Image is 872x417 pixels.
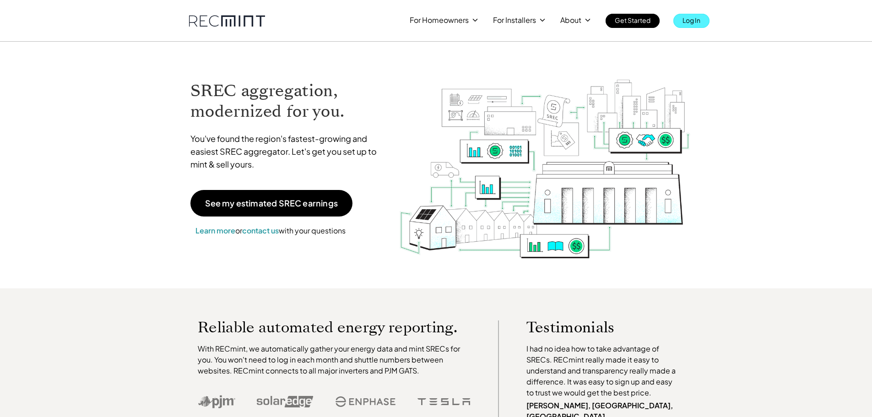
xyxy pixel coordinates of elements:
p: About [560,14,581,27]
p: I had no idea how to take advantage of SRECs. RECmint really made it easy to understand and trans... [526,343,680,398]
a: Get Started [606,14,660,28]
p: For Homeowners [410,14,469,27]
a: See my estimated SREC earnings [190,190,352,217]
p: or with your questions [190,225,351,237]
p: You've found the region's fastest-growing and easiest SREC aggregator. Let's get you set up to mi... [190,132,385,171]
a: Log In [673,14,710,28]
h1: SREC aggregation, modernized for you. [190,81,385,122]
a: contact us [242,226,279,235]
p: Get Started [615,14,650,27]
p: Reliable automated energy reporting. [198,320,471,334]
a: Learn more [195,226,235,235]
img: RECmint value cycle [399,55,691,261]
p: Testimonials [526,320,663,334]
p: See my estimated SREC earnings [205,199,338,207]
p: Log In [682,14,700,27]
p: For Installers [493,14,536,27]
p: With RECmint, we automatically gather your energy data and mint SRECs for you. You won't need to ... [198,343,471,376]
